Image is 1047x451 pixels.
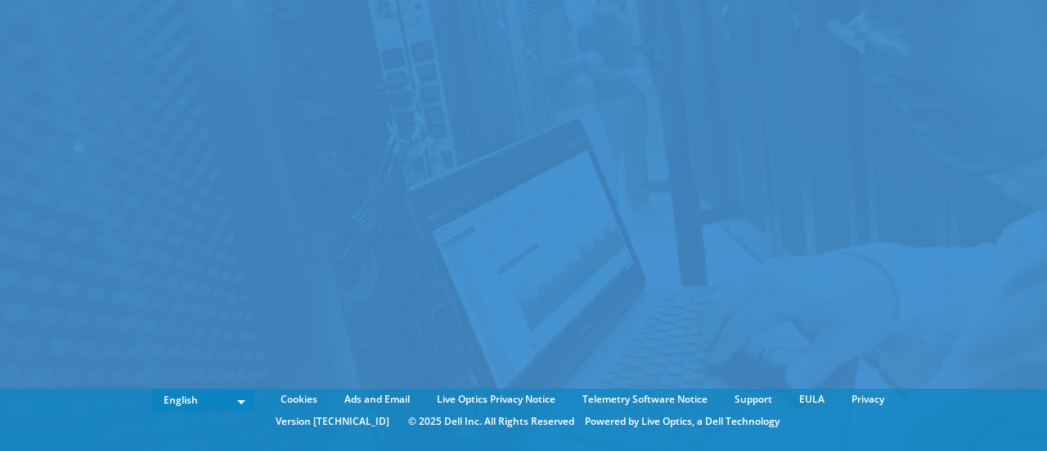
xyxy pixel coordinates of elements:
li: Version [TECHNICAL_ID] [267,413,398,431]
li: Powered by Live Optics, a Dell Technology [585,413,780,431]
a: Telemetry Software Notice [570,390,720,408]
li: © 2025 Dell Inc. All Rights Reserved [400,413,582,431]
a: Privacy [839,390,896,408]
a: Support [722,390,784,408]
a: EULA [787,390,837,408]
a: Ads and Email [332,390,422,408]
a: Cookies [268,390,330,408]
a: Live Optics Privacy Notice [425,390,568,408]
